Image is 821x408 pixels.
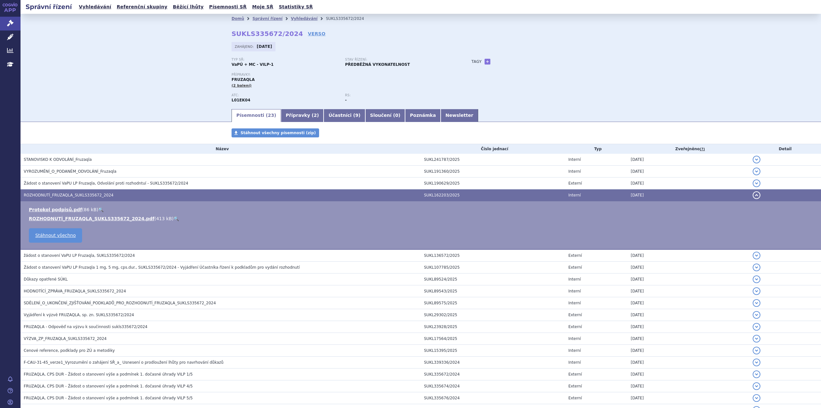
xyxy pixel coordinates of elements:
td: [DATE] [628,309,749,321]
span: FRUZAQLA, CPS DUR - Žádost o stanovení výše a podmínek 1. dočasné úhrady VILP 1/5 [24,372,193,377]
td: [DATE] [628,392,749,404]
a: Stáhnout všechno [29,228,82,243]
a: Poznámka [405,109,441,122]
span: HODNOTÍCÍ_ZPRÁVA_FRUZAQLA_SUKLS335672_2024 [24,289,126,293]
button: detail [753,382,760,390]
span: Interní [568,289,581,293]
span: FRUZAQLA, CPS DUR - Žádost o stanovení výše a podmínek 1. dočasné úhrady VILP 5/5 [24,396,193,400]
span: ROZHODNUTÍ_FRUZAQLA_SUKLS335672_2024 [24,193,114,197]
td: [DATE] [628,297,749,309]
span: F-CAU-31-45_verze1_Vyrozumění o zahájení SŘ_a_ Usnesení o prodloužení lhůty pro navrhování důkazů [24,360,224,365]
a: 🔍 [98,207,104,212]
th: Zveřejněno [628,144,749,154]
span: Externí [568,325,582,329]
td: SUKL162203/2025 [421,189,565,201]
button: detail [753,264,760,271]
p: Typ SŘ: [232,58,339,62]
td: [DATE] [628,333,749,345]
td: SUKL89524/2025 [421,273,565,285]
td: [DATE] [628,154,749,166]
a: Domů [232,16,244,21]
strong: FRUCHINTINIB [232,98,250,102]
td: SUKL335672/2024 [421,369,565,380]
strong: SUKLS335672/2024 [232,30,303,38]
span: Externí [568,384,582,388]
td: SUKL335676/2024 [421,392,565,404]
td: [DATE] [628,357,749,369]
a: 🔍 [174,216,179,221]
span: Důkazy opatřené SÚKL [24,277,68,282]
button: detail [753,323,760,331]
button: detail [753,156,760,163]
abbr: (?) [700,147,705,152]
button: detail [753,311,760,319]
h3: Tagy [471,58,482,65]
span: Externí [568,253,582,258]
a: ROZHODNUTÍ_FRUZAQLA_SUKLS335672_2024.pdf [29,216,154,221]
td: SUKL335674/2024 [421,380,565,392]
a: Protokol podpisů.pdf [29,207,82,212]
span: Externí [568,372,582,377]
td: [DATE] [628,273,749,285]
span: Interní [568,336,581,341]
button: detail [753,252,760,259]
p: RS: [345,93,452,97]
li: ( ) [29,206,815,213]
span: Interní [568,348,581,353]
a: Referenční skupiny [115,3,169,11]
span: (2 balení) [232,83,252,88]
p: Přípravky: [232,73,459,77]
span: Externí [568,265,582,270]
span: žádost o stanovení VaPU LP Fruzaqla, SUKLS335672/2024 [24,253,135,258]
span: VÝZVA_ZP_FRUZAQLA_SUKLS335672_2024 [24,336,106,341]
span: Vyjádření k výzvě FRUZAQLA, sp. zn. SUKLS335672/2024 [24,313,134,317]
a: Písemnosti SŘ [207,3,249,11]
td: SUKL15395/2025 [421,345,565,357]
button: detail [753,299,760,307]
td: [DATE] [628,178,749,189]
td: SUKL29302/2025 [421,309,565,321]
th: Detail [749,144,821,154]
span: FRUZAQLA - Odpověď na výzvu k součinnosti sukls335672/2024 [24,325,148,329]
button: detail [753,191,760,199]
a: Sloučení (0) [365,109,405,122]
a: Vyhledávání [291,16,317,21]
span: VYROZUMĚNÍ_O_PODANÉM_ODVOLÁNÍ_Fruzaqla [24,169,116,174]
td: [DATE] [628,380,749,392]
button: detail [753,359,760,366]
span: FRUZAQLA [232,77,255,82]
td: [DATE] [628,262,749,273]
td: SUKL89543/2025 [421,285,565,297]
span: Žádost o stanovení VaPU LP Fruzaqla, Odvolání proti rozhodntuí - SUKLS335672/2024 [24,181,188,186]
button: detail [753,287,760,295]
td: SUKL107785/2025 [421,262,565,273]
span: STANOVISKO K ODVOLÁNÍ_Fruzaqla [24,157,92,162]
span: Interní [568,277,581,282]
td: SUKL17564/2025 [421,333,565,345]
td: [DATE] [628,285,749,297]
th: Typ [565,144,628,154]
span: Interní [568,157,581,162]
td: SUKL23928/2025 [421,321,565,333]
span: Cenové reference, podklady pro ZÚ a metodiky [24,348,115,353]
a: Písemnosti (23) [232,109,281,122]
td: [DATE] [628,189,749,201]
a: Moje SŘ [250,3,275,11]
span: 413 kB [156,216,172,221]
button: detail [753,179,760,187]
p: ATC: [232,93,339,97]
a: Stáhnout všechny písemnosti (zip) [232,128,319,137]
button: detail [753,275,760,283]
a: Správní řízení [252,16,283,21]
td: [DATE] [628,345,749,357]
button: detail [753,347,760,354]
td: SUKL339336/2024 [421,357,565,369]
span: Externí [568,181,582,186]
span: 9 [355,113,359,118]
th: Název [21,144,421,154]
strong: - [345,98,347,102]
span: 0 [395,113,398,118]
span: 2 [314,113,317,118]
span: Externí [568,313,582,317]
td: [DATE] [628,321,749,333]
